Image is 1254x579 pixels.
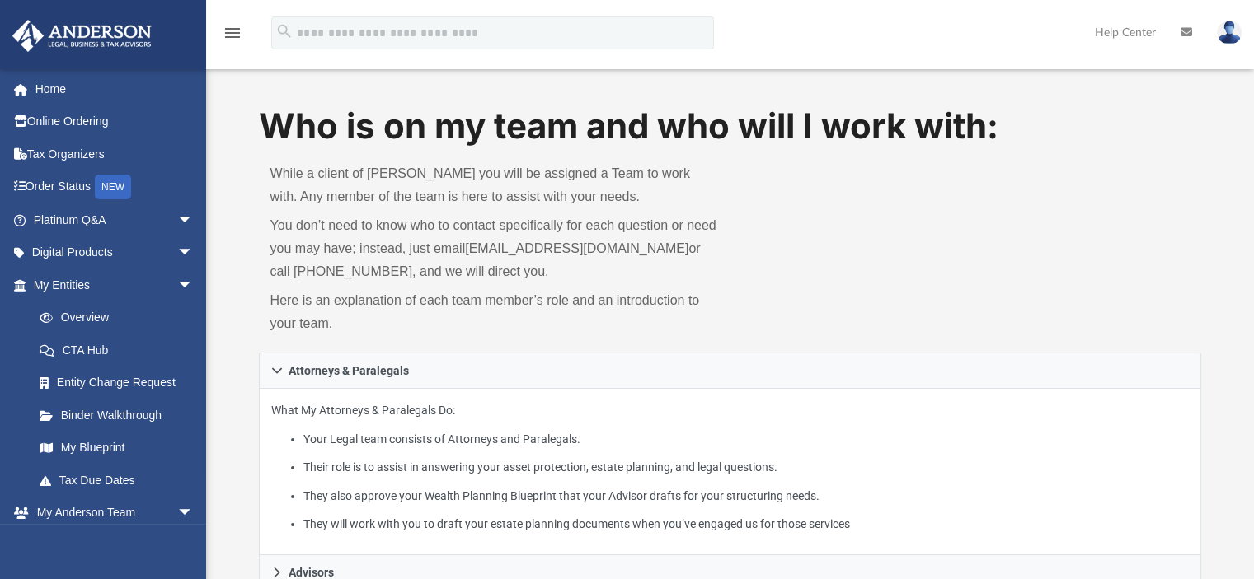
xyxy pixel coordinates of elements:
img: Anderson Advisors Platinum Portal [7,20,157,52]
a: Home [12,72,218,105]
p: What My Attorneys & Paralegals Do: [271,400,1190,535]
i: menu [223,23,242,43]
a: Attorneys & Paralegals [259,353,1202,389]
span: arrow_drop_down [177,236,210,270]
a: Online Ordering [12,105,218,138]
span: arrow_drop_down [177,497,210,530]
a: Tax Organizers [12,138,218,170]
li: They will work with you to draft your estate planning documents when you’ve engaged us for those ... [303,514,1190,535]
span: Advisors [289,567,334,578]
a: [EMAIL_ADDRESS][DOMAIN_NAME] [465,241,688,255]
li: Their role is to assist in answering your asset protection, estate planning, and legal questions. [303,457,1190,478]
h1: Who is on my team and who will I work with: [259,102,1202,151]
a: My Entitiesarrow_drop_down [12,268,218,301]
a: My Blueprint [23,432,210,465]
div: NEW [95,175,131,199]
p: While a client of [PERSON_NAME] you will be assigned a Team to work with. Any member of the team ... [270,162,719,208]
p: You don’t need to know who to contact specifically for each question or need you may have; instea... [270,214,719,283]
li: They also approve your Wealth Planning Blueprint that your Advisor drafts for your structuring ne... [303,486,1190,507]
a: Entity Change Request [23,367,218,399]
a: Overview [23,301,218,334]
li: Your Legal team consists of Attorneys and Paralegals. [303,429,1190,450]
span: arrow_drop_down [177,268,210,302]
p: Here is an explanation of each team member’s role and an introduction to your team. [270,289,719,335]
a: Digital Productsarrow_drop_down [12,236,218,269]
a: menu [223,31,242,43]
span: Attorneys & Paralegals [289,365,409,376]
a: CTA Hub [23,334,218,367]
a: Platinum Q&Aarrow_drop_down [12,203,218,236]
a: Binder Walkthrough [23,399,218,432]
a: My Anderson Teamarrow_drop_down [12,497,210,530]
span: arrow_drop_down [177,203,210,237]
a: Order StatusNEW [12,170,218,204]
img: User Pic [1217,21,1242,44]
div: Attorneys & Paralegals [259,389,1202,556]
a: Tax Due Dates [23,464,218,497]
i: search [275,22,294,40]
